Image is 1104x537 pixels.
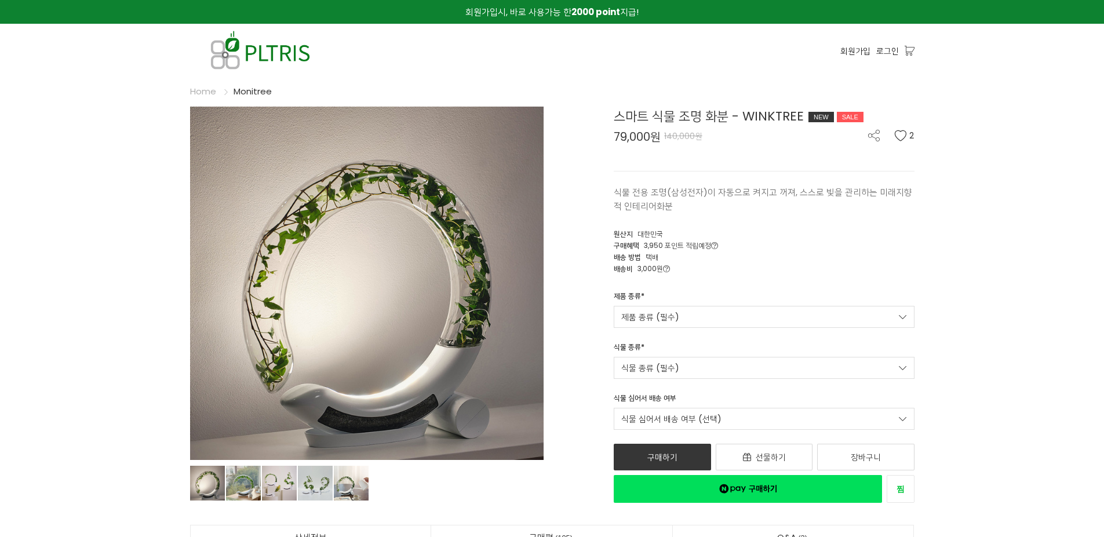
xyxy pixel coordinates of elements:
a: 구매하기 [614,444,711,470]
div: 제품 종류 [614,291,644,306]
span: 회원가입시, 바로 사용가능 한 지급! [465,6,639,18]
div: 식물 종류 [614,342,644,357]
button: 2 [894,130,914,141]
a: 식물 심어서 배송 여부 (선택) [614,408,914,430]
div: 스마트 식물 조명 화분 - WINKTREE [614,107,914,126]
span: 대한민국 [637,229,663,239]
a: 식물 종류 (필수) [614,357,914,379]
a: 새창 [887,475,914,503]
span: 140,000원 [664,130,702,142]
span: 배송 방법 [614,252,641,262]
strong: 2000 point [571,6,620,18]
a: Monitree [234,85,272,97]
a: 제품 종류 (필수) [614,306,914,328]
p: 식물 전용 조명(삼성전자)이 자동으로 켜지고 꺼져, 스스로 빛을 관리하는 미래지향적 인테리어화분 [614,185,914,213]
span: 배송비 [614,264,633,273]
span: 택배 [646,252,658,262]
a: 로그인 [876,45,899,57]
span: 선물하기 [756,451,786,463]
div: NEW [808,112,834,122]
span: 3,000원 [637,264,670,273]
div: 식물 심어서 배송 여부 [614,393,676,408]
span: 원산지 [614,229,633,239]
a: 선물하기 [716,444,813,470]
span: 2 [909,130,914,141]
a: 장바구니 [817,444,914,470]
div: SALE [837,112,863,122]
a: 새창 [614,475,882,503]
span: 3,950 포인트 적립예정 [644,240,718,250]
span: 구매혜택 [614,240,639,250]
span: 79,000원 [614,131,661,143]
a: Home [190,85,216,97]
a: 회원가입 [840,45,870,57]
